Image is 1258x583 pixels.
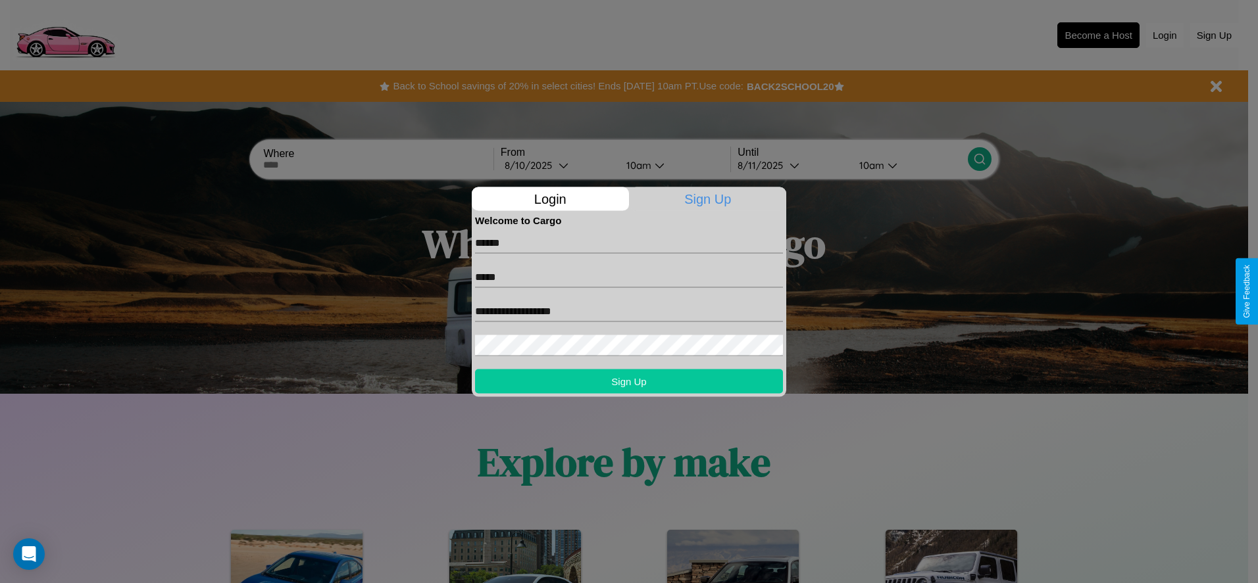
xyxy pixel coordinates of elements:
[1242,265,1251,318] div: Give Feedback
[475,214,783,225] h4: Welcome to Cargo
[475,369,783,393] button: Sign Up
[630,187,787,210] p: Sign Up
[472,187,629,210] p: Login
[13,538,45,570] div: Open Intercom Messenger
